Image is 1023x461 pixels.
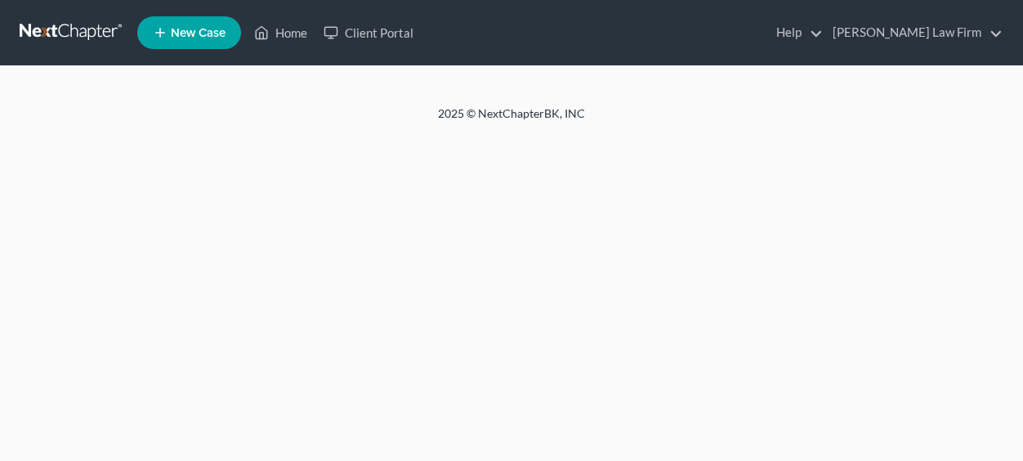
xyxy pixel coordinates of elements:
new-legal-case-button: New Case [137,16,241,49]
a: Client Portal [315,18,422,47]
a: [PERSON_NAME] Law Firm [824,18,1003,47]
div: 2025 © NextChapterBK, INC [46,105,977,135]
a: Home [246,18,315,47]
a: Help [768,18,823,47]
